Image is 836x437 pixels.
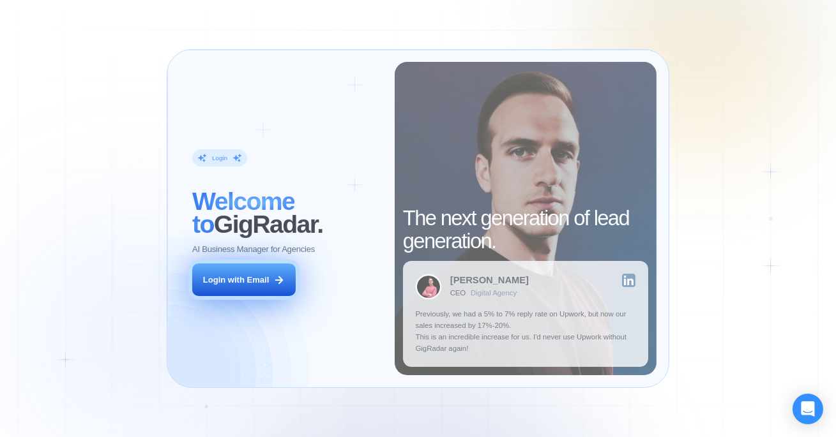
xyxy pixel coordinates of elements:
[212,154,227,162] div: Login
[403,207,648,253] h2: The next generation of lead generation.
[450,289,466,297] div: CEO
[203,274,269,286] div: Login with Email
[192,244,315,255] p: AI Business Manager for Agencies
[192,263,296,296] button: Login with Email
[450,276,529,285] div: [PERSON_NAME]
[192,187,294,238] span: Welcome to
[192,189,382,235] h2: ‍ GigRadar.
[471,289,517,297] div: Digital Agency
[793,394,823,424] div: Open Intercom Messenger
[415,308,635,354] p: Previously, we had a 5% to 7% reply rate on Upwork, but now our sales increased by 17%-20%. This ...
